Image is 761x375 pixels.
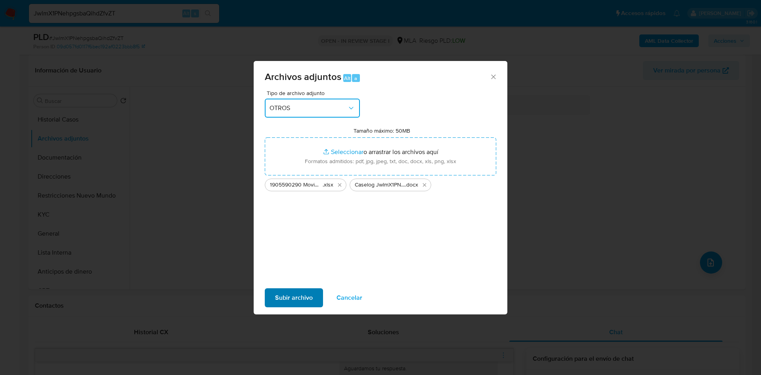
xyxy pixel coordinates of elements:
button: Eliminar Caselog JwlmX1PNehpgsbaQihdZfvZT_2025_08_19_11_11_11.docx [420,180,429,190]
span: OTROS [270,104,347,112]
label: Tamaño máximo: 50MB [354,127,410,134]
button: Eliminar 1905590290 Movimientos.xlsx [335,180,344,190]
span: Alt [344,74,350,82]
button: Cancelar [326,288,373,307]
button: OTROS [265,99,360,118]
span: Cancelar [337,289,362,306]
span: Archivos adjuntos [265,70,341,84]
span: Tipo de archivo adjunto [267,90,362,96]
span: .docx [405,181,418,189]
button: Subir archivo [265,288,323,307]
span: 1905590290 Movimientos [270,181,323,189]
span: .xlsx [323,181,333,189]
span: a [354,74,357,82]
ul: Archivos seleccionados [265,175,496,191]
span: Caselog JwlmX1PNehpgsbaQihdZfvZT_2025_08_19_11_11_11 [355,181,405,189]
span: Subir archivo [275,289,313,306]
button: Cerrar [489,73,497,80]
